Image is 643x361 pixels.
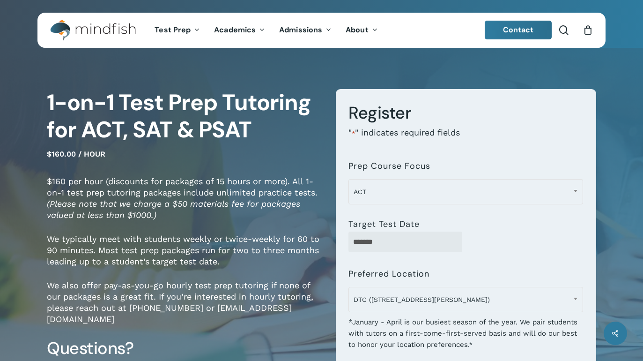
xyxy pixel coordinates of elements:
[155,25,191,35] span: Test Prep
[348,310,583,350] div: *January - April is our busiest season of the year. We pair students with tutors on a first-come-...
[346,25,369,35] span: About
[348,179,583,204] span: ACT
[583,25,593,35] a: Cart
[47,280,322,338] p: We also offer pay-as-you-go hourly test prep tutoring if none of our packages is a great fit. If ...
[272,26,339,34] a: Admissions
[148,13,384,48] nav: Main Menu
[47,150,105,158] span: $160.00 / hour
[37,13,606,48] header: Main Menu
[348,127,583,152] p: " " indicates required fields
[47,176,322,233] p: $160 per hour (discounts for packages of 15 hours or more). All 1-on-1 test prep tutoring package...
[47,233,322,280] p: We typically meet with students weekly or twice-weekly for 60 to 90 minutes. Most test prep packa...
[207,26,272,34] a: Academics
[349,182,583,202] span: ACT
[503,25,534,35] span: Contact
[47,89,322,143] h1: 1-on-1 Test Prep Tutoring for ACT, SAT & PSAT
[348,161,430,171] label: Prep Course Focus
[431,292,630,348] iframe: Chatbot
[348,269,429,278] label: Preferred Location
[348,219,420,229] label: Target Test Date
[339,26,385,34] a: About
[485,21,552,39] a: Contact
[279,25,322,35] span: Admissions
[47,338,322,359] h3: Questions?
[348,102,583,124] h3: Register
[148,26,207,34] a: Test Prep
[47,199,300,220] em: (Please note that we charge a $50 materials fee for packages valued at less than $1000.)
[349,290,583,309] span: DTC (7950 E. Prentice Ave.)
[214,25,256,35] span: Academics
[348,287,583,312] span: DTC (7950 E. Prentice Ave.)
